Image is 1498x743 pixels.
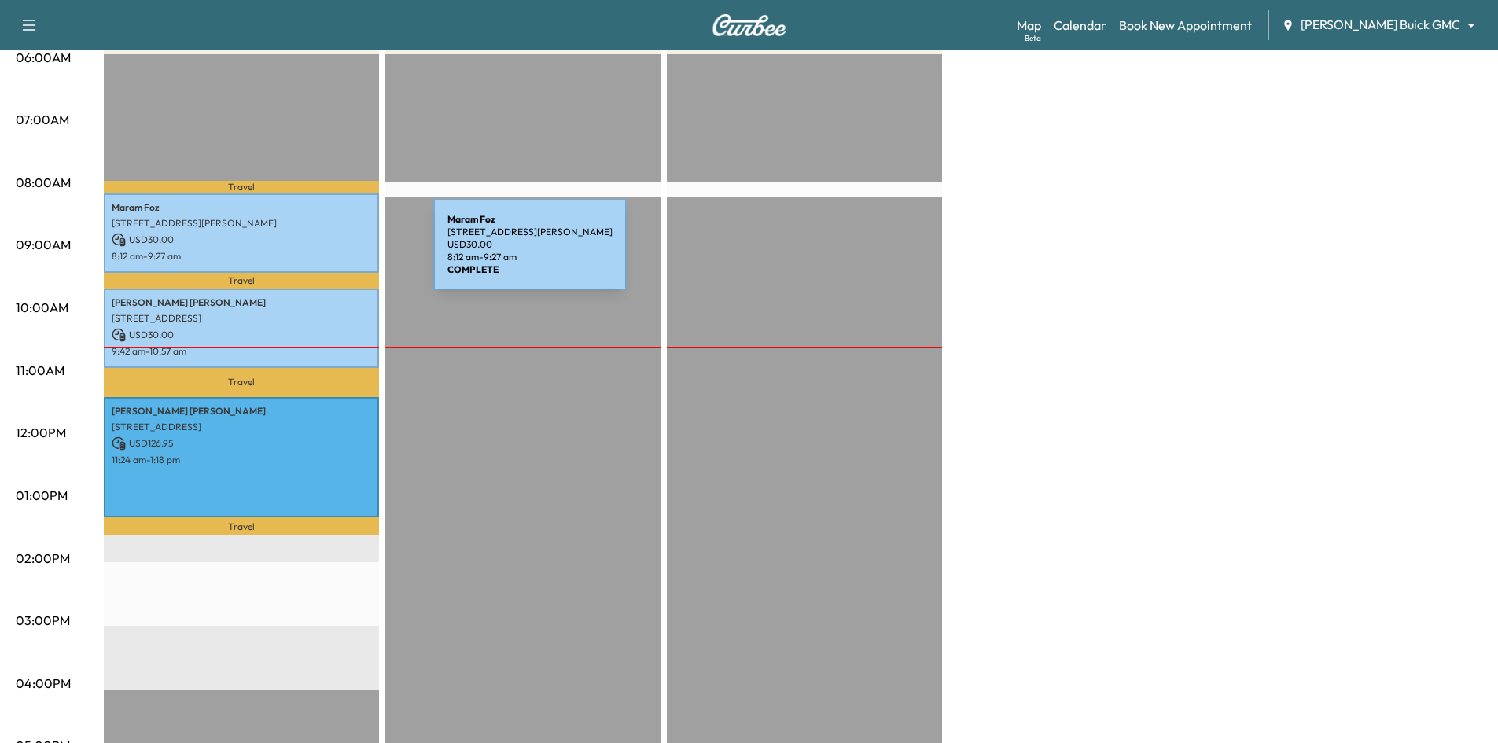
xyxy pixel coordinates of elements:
a: Book New Appointment [1119,16,1252,35]
p: Travel [104,181,379,193]
p: 11:00AM [16,361,64,380]
p: 01:00PM [16,486,68,505]
p: 8:12 am - 9:27 am [112,250,371,263]
p: 07:00AM [16,110,69,129]
p: 10:00AM [16,298,68,317]
p: 9:42 am - 10:57 am [112,345,371,358]
a: MapBeta [1017,16,1041,35]
p: Travel [104,368,379,396]
div: Beta [1025,32,1041,44]
p: 03:00PM [16,611,70,630]
p: [STREET_ADDRESS] [112,312,371,325]
p: Maram Foz [112,201,371,214]
span: [PERSON_NAME] Buick GMC [1301,16,1460,34]
p: 09:00AM [16,235,71,254]
p: Travel [104,273,379,289]
p: [STREET_ADDRESS][PERSON_NAME] [112,217,371,230]
p: 08:00AM [16,173,71,192]
p: 02:00PM [16,549,70,568]
p: 12:00PM [16,423,66,442]
p: 06:00AM [16,48,71,67]
p: [PERSON_NAME] [PERSON_NAME] [112,405,371,417]
p: USD 30.00 [112,233,371,247]
a: Calendar [1054,16,1106,35]
img: Curbee Logo [712,14,787,36]
p: 04:00PM [16,674,71,693]
p: USD 126.95 [112,436,371,451]
p: USD 30.00 [112,328,371,342]
p: 11:24 am - 1:18 pm [112,454,371,466]
p: [PERSON_NAME] [PERSON_NAME] [112,296,371,309]
p: [STREET_ADDRESS] [112,421,371,433]
p: Travel [104,517,379,535]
